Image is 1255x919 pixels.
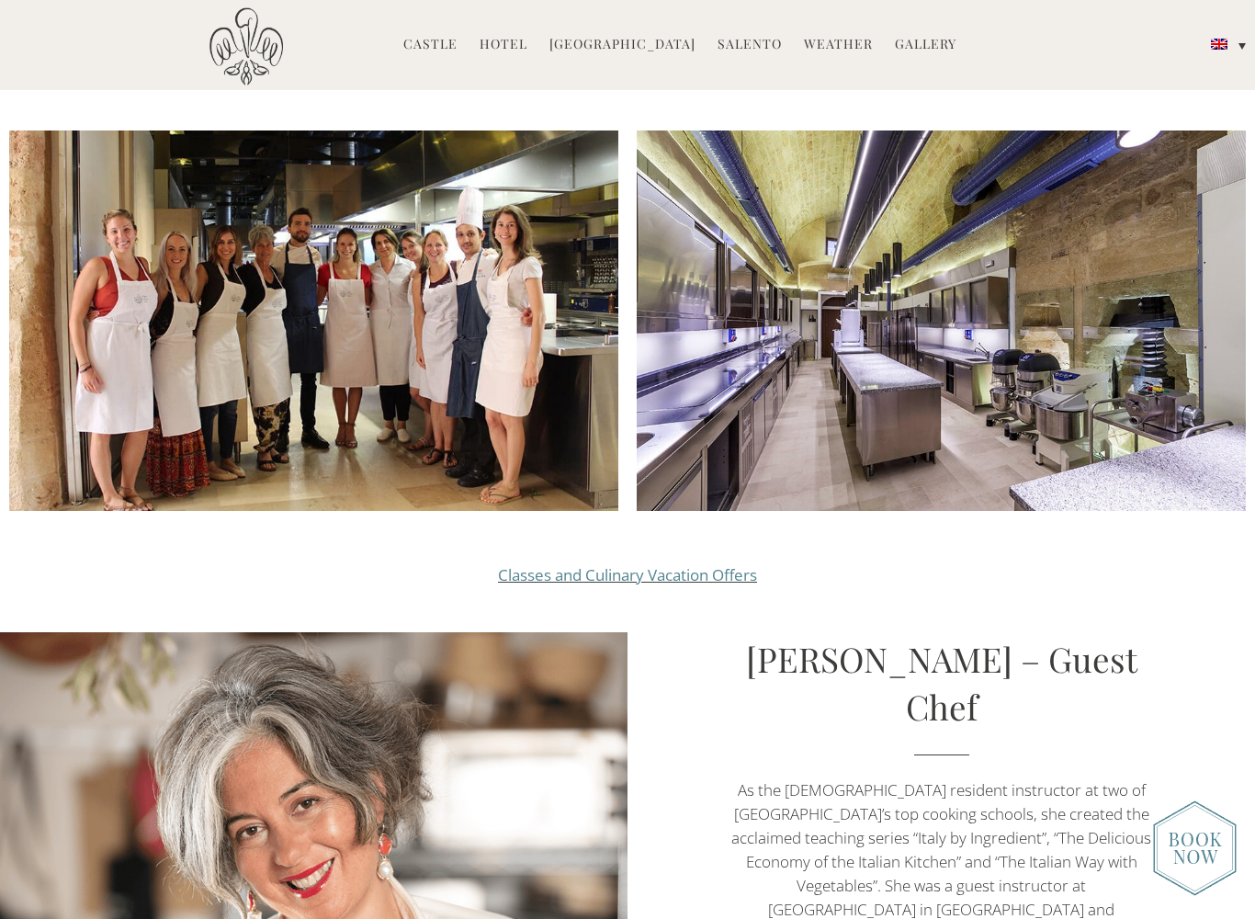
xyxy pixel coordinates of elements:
[498,564,757,585] a: Classes and Culinary Vacation Offers
[403,35,458,56] a: Castle
[746,636,1137,729] a: [PERSON_NAME] – Guest Chef
[804,35,873,56] a: Weather
[1211,39,1227,50] img: English
[895,35,956,56] a: Gallery
[9,130,618,511] img: Students_chefT.jpg
[209,7,283,85] img: Castello di Ugento
[718,35,782,56] a: Salento
[480,35,527,56] a: Hotel
[549,35,695,56] a: [GEOGRAPHIC_DATA]
[1153,800,1237,896] img: new-booknow.png
[637,130,1246,511] img: Patisserie_95.jpg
